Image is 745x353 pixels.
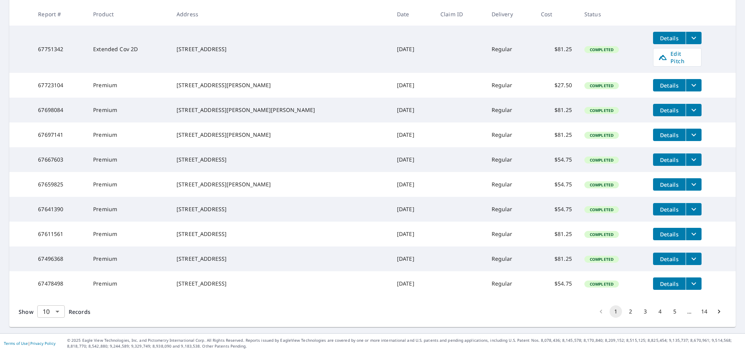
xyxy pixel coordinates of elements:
[653,203,686,215] button: detailsBtn-67641390
[485,222,535,246] td: Regular
[485,26,535,73] td: Regular
[177,156,385,164] div: [STREET_ADDRESS]
[391,122,434,147] td: [DATE]
[535,222,578,246] td: $81.25
[535,98,578,122] td: $81.25
[653,253,686,265] button: detailsBtn-67496368
[658,181,681,188] span: Details
[485,98,535,122] td: Regular
[686,153,702,166] button: filesDropdownBtn-67667603
[87,271,170,296] td: Premium
[578,3,647,26] th: Status
[391,172,434,197] td: [DATE]
[30,341,55,346] a: Privacy Policy
[585,108,618,113] span: Completed
[585,133,618,138] span: Completed
[585,157,618,163] span: Completed
[32,73,87,98] td: 67723104
[639,305,651,318] button: Go to page 3
[391,3,434,26] th: Date
[686,253,702,265] button: filesDropdownBtn-67496368
[87,222,170,246] td: Premium
[653,277,686,290] button: detailsBtn-67478498
[67,338,741,349] p: © 2025 Eagle View Technologies, Inc. and Pictometry International Corp. All Rights Reserved. Repo...
[624,305,637,318] button: Go to page 2
[391,246,434,271] td: [DATE]
[87,197,170,222] td: Premium
[653,178,686,191] button: detailsBtn-67659825
[653,129,686,141] button: detailsBtn-67697141
[658,156,681,164] span: Details
[658,231,681,238] span: Details
[391,73,434,98] td: [DATE]
[683,308,696,315] div: …
[485,271,535,296] td: Regular
[87,3,170,26] th: Product
[170,3,391,26] th: Address
[177,255,385,263] div: [STREET_ADDRESS]
[535,3,578,26] th: Cost
[87,147,170,172] td: Premium
[87,73,170,98] td: Premium
[177,230,385,238] div: [STREET_ADDRESS]
[37,305,65,318] div: Show 10 records
[658,82,681,89] span: Details
[669,305,681,318] button: Go to page 5
[69,308,90,315] span: Records
[4,341,55,346] p: |
[658,280,681,288] span: Details
[585,182,618,188] span: Completed
[87,172,170,197] td: Premium
[87,122,170,147] td: Premium
[535,26,578,73] td: $81.25
[594,305,726,318] nav: pagination navigation
[177,131,385,139] div: [STREET_ADDRESS][PERSON_NAME]
[653,48,702,67] a: Edit Pitch
[686,129,702,141] button: filesDropdownBtn-67697141
[535,147,578,172] td: $54.75
[32,3,87,26] th: Report #
[535,73,578,98] td: $27.50
[535,246,578,271] td: $81.25
[585,281,618,287] span: Completed
[32,271,87,296] td: 67478498
[658,206,681,213] span: Details
[658,34,681,42] span: Details
[658,131,681,139] span: Details
[686,32,702,44] button: filesDropdownBtn-67751342
[32,147,87,172] td: 67667603
[485,172,535,197] td: Regular
[653,79,686,91] button: detailsBtn-67723104
[653,104,686,116] button: detailsBtn-67698084
[686,228,702,240] button: filesDropdownBtn-67611561
[585,207,618,212] span: Completed
[485,122,535,147] td: Regular
[87,26,170,73] td: Extended Cov 2D
[485,73,535,98] td: Regular
[686,277,702,290] button: filesDropdownBtn-67478498
[32,222,87,246] td: 67611561
[713,305,725,318] button: Go to next page
[391,271,434,296] td: [DATE]
[585,232,618,237] span: Completed
[177,181,385,188] div: [STREET_ADDRESS][PERSON_NAME]
[585,83,618,88] span: Completed
[87,98,170,122] td: Premium
[485,3,535,26] th: Delivery
[535,271,578,296] td: $54.75
[610,305,622,318] button: page 1
[32,26,87,73] td: 67751342
[485,246,535,271] td: Regular
[653,228,686,240] button: detailsBtn-67611561
[585,257,618,262] span: Completed
[391,147,434,172] td: [DATE]
[391,98,434,122] td: [DATE]
[177,280,385,288] div: [STREET_ADDRESS]
[698,305,710,318] button: Go to page 14
[658,255,681,263] span: Details
[391,26,434,73] td: [DATE]
[654,305,666,318] button: Go to page 4
[535,122,578,147] td: $81.25
[658,50,696,65] span: Edit Pitch
[177,81,385,89] div: [STREET_ADDRESS][PERSON_NAME]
